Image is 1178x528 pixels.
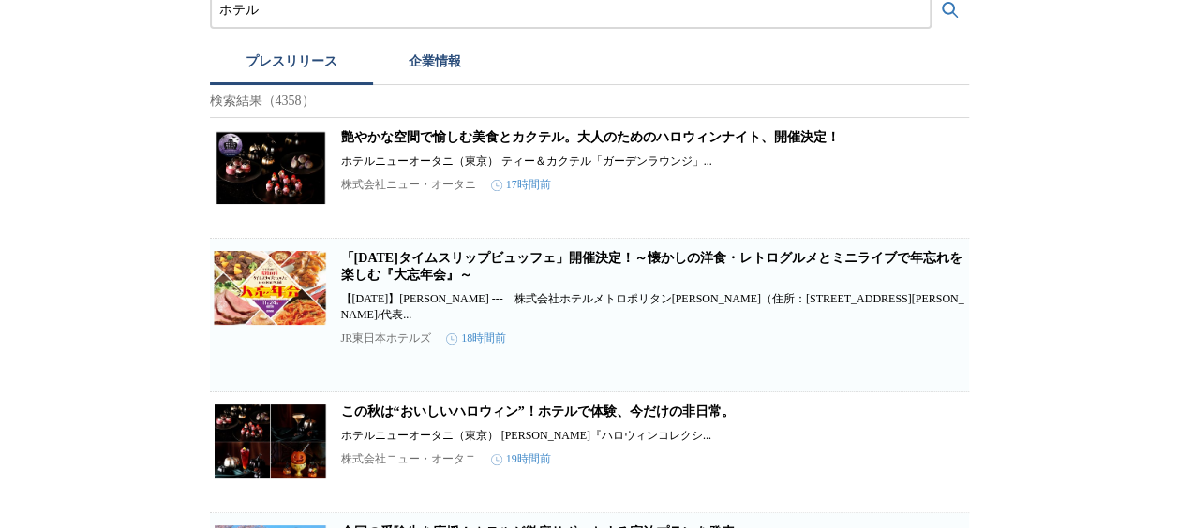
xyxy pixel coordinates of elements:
[341,330,432,346] p: JR東日本ホテルズ
[214,403,326,478] img: この秋は“おいしいハロウィン”！ホテルで体験、今だけの非日常。
[341,177,476,193] p: 株式会社ニュー・オータニ
[214,250,326,325] img: 「昭和100年タイムスリップビュッフェ」開催決定！～懐かしの洋食・レトログルメとミニライブで年忘れを楽しむ『大忘年会』～
[341,404,735,418] a: この秋は“おいしいハロウィン”！ホテルで体験、今だけの非日常。
[341,130,840,144] a: 艶やかな空間で愉しむ美食とカクテル。大人のためのハロウィンナイト、開催決定！
[210,85,969,118] p: 検索結果（4358）
[214,129,326,204] img: 艶やかな空間で愉しむ美食とカクテル。大人のためのハロウィンナイト、開催決定！
[341,451,476,467] p: 株式会社ニュー・オータニ
[491,177,551,193] time: 17時間前
[341,428,965,444] p: ホテルニューオータニ（東京） [PERSON_NAME]『ハロウィンコレクシ...
[341,291,965,323] p: 【[DATE]】[PERSON_NAME] --- 株式会社ホテルメトロポリタン[PERSON_NAME]（住所：[STREET_ADDRESS][PERSON_NAME]/代表...
[341,251,962,282] a: 「[DATE]タイムスリップビュッフェ」開催決定！～懐かしの洋食・レトログルメとミニライブで年忘れを楽しむ『大忘年会』～
[446,330,506,346] time: 18時間前
[491,451,551,467] time: 19時間前
[341,154,965,169] p: ホテルニューオータニ（東京） ティー＆カクテル「ガーデンラウンジ」...
[210,44,373,85] button: プレスリリース
[373,44,497,85] button: 企業情報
